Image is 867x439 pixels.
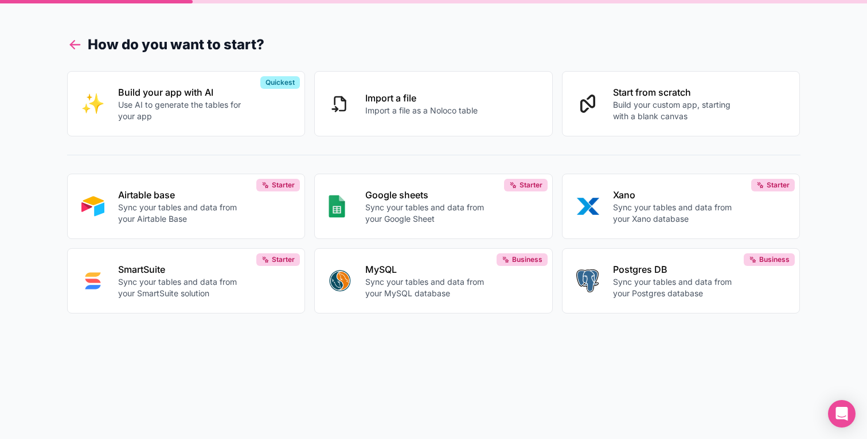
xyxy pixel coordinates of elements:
[260,76,300,89] div: Quickest
[520,181,542,190] span: Starter
[81,269,104,292] img: SMART_SUITE
[365,202,493,225] p: Sync your tables and data from your Google Sheet
[329,195,345,218] img: GOOGLE_SHEETS
[613,276,740,299] p: Sync your tables and data from your Postgres database
[329,269,352,292] img: MYSQL
[613,188,740,202] p: Xano
[81,195,104,218] img: AIRTABLE
[67,174,306,239] button: AIRTABLEAirtable baseSync your tables and data from your Airtable BaseStarter
[118,262,245,276] p: SmartSuite
[365,91,478,105] p: Import a file
[118,99,245,122] p: Use AI to generate the tables for your app
[562,71,800,136] button: Start from scratchBuild your custom app, starting with a blank canvas
[67,248,306,313] button: SMART_SUITESmartSuiteSync your tables and data from your SmartSuite solutionStarter
[562,174,800,239] button: XANOXanoSync your tables and data from your Xano databaseStarter
[314,174,553,239] button: GOOGLE_SHEETSGoogle sheetsSync your tables and data from your Google SheetStarter
[272,255,295,264] span: Starter
[512,255,542,264] span: Business
[118,202,245,225] p: Sync your tables and data from your Airtable Base
[314,248,553,313] button: MYSQLMySQLSync your tables and data from your MySQL databaseBusiness
[365,188,493,202] p: Google sheets
[81,92,104,115] img: INTERNAL_WITH_AI
[576,195,599,218] img: XANO
[314,71,553,136] button: Import a fileImport a file as a Noloco table
[828,400,856,428] div: Open Intercom Messenger
[613,85,740,99] p: Start from scratch
[365,105,478,116] p: Import a file as a Noloco table
[67,71,306,136] button: INTERNAL_WITH_AIBuild your app with AIUse AI to generate the tables for your appQuickest
[613,99,740,122] p: Build your custom app, starting with a blank canvas
[759,255,790,264] span: Business
[613,202,740,225] p: Sync your tables and data from your Xano database
[118,188,245,202] p: Airtable base
[67,34,800,55] h1: How do you want to start?
[767,181,790,190] span: Starter
[272,181,295,190] span: Starter
[365,276,493,299] p: Sync your tables and data from your MySQL database
[576,269,599,292] img: POSTGRES
[118,276,245,299] p: Sync your tables and data from your SmartSuite solution
[613,262,740,276] p: Postgres DB
[365,262,493,276] p: MySQL
[562,248,800,313] button: POSTGRESPostgres DBSync your tables and data from your Postgres databaseBusiness
[118,85,245,99] p: Build your app with AI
